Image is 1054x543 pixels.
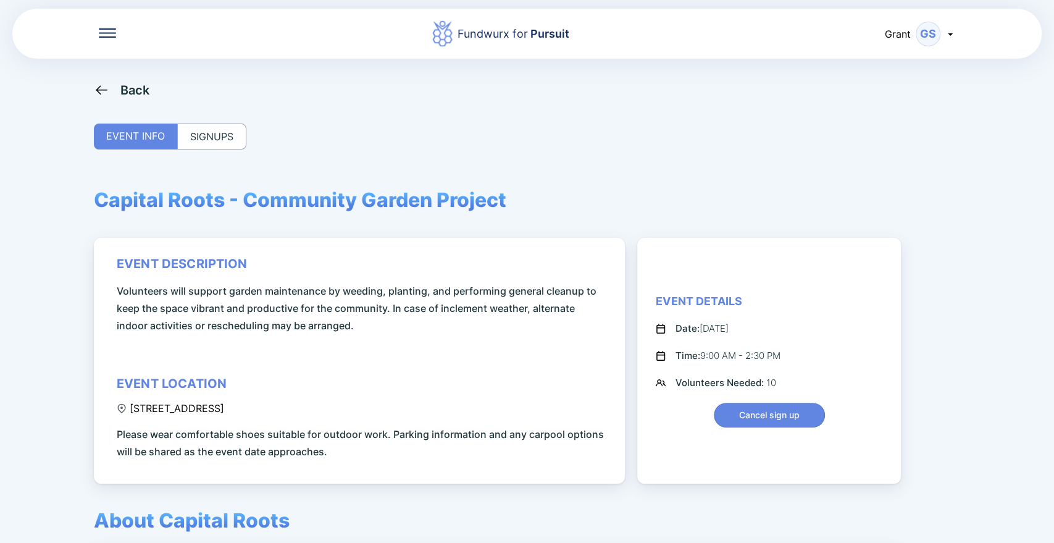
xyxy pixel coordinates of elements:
[675,348,780,363] div: 9:00 AM - 2:30 PM
[714,403,825,427] button: Cancel sign up
[94,508,290,532] span: About Capital Roots
[675,322,700,334] span: Date:
[675,376,776,390] div: 10
[656,294,742,309] div: Event Details
[885,28,911,40] span: Grant
[117,376,227,391] div: event location
[120,83,150,98] div: Back
[675,350,700,361] span: Time:
[675,321,729,336] div: [DATE]
[117,282,606,334] span: Volunteers will support garden maintenance by weeding, planting, and performing general cleanup t...
[675,377,766,389] span: Volunteers Needed:
[94,188,506,212] span: Capital Roots - Community Garden Project
[916,22,940,46] div: GS
[458,25,569,43] div: Fundwurx for
[117,256,248,271] div: event description
[739,409,800,421] span: Cancel sign up
[117,402,224,415] div: [STREET_ADDRESS]
[528,27,569,40] span: Pursuit
[94,124,177,149] div: EVENT INFO
[177,124,246,149] div: SIGNUPS
[117,426,606,460] span: Please wear comfortable shoes suitable for outdoor work. Parking information and any carpool opti...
